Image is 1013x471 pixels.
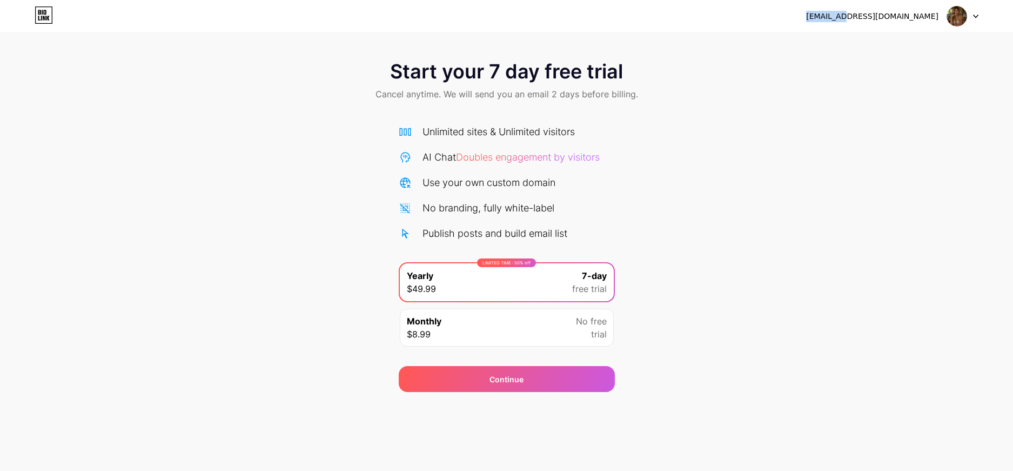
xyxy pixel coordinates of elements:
div: LIMITED TIME : 50% off [477,258,536,267]
span: Cancel anytime. We will send you an email 2 days before billing. [375,88,638,101]
span: Doubles engagement by visitors [456,151,600,163]
span: $49.99 [407,282,436,295]
div: Unlimited sites & Unlimited visitors [422,124,575,139]
span: trial [591,328,607,341]
div: AI Chat [422,150,600,164]
span: Yearly [407,269,433,282]
span: $8.99 [407,328,431,341]
span: Monthly [407,315,441,328]
div: Publish posts and build email list [422,226,567,241]
img: ayuu21 [947,6,967,26]
span: 7-day [582,269,607,282]
div: [EMAIL_ADDRESS][DOMAIN_NAME] [806,11,938,22]
span: free trial [572,282,607,295]
div: Continue [489,374,524,385]
div: Use your own custom domain [422,175,555,190]
span: Start your 7 day free trial [390,61,623,82]
div: No branding, fully white-label [422,201,554,215]
span: No free [576,315,607,328]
